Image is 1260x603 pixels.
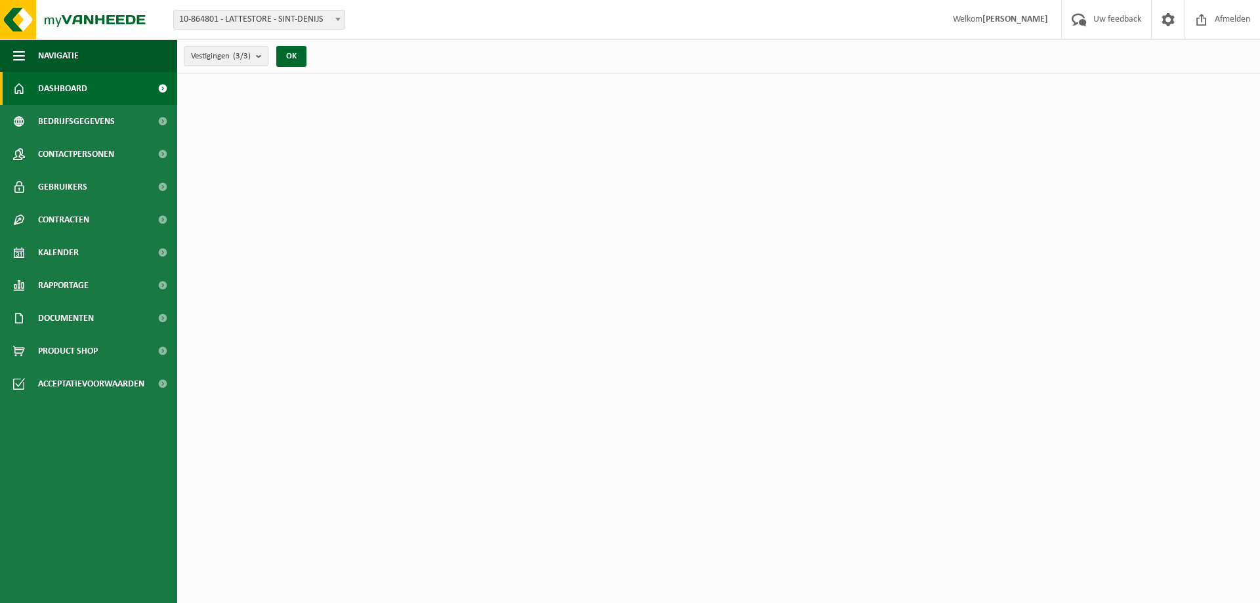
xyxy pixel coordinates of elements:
[173,10,345,30] span: 10-864801 - LATTESTORE - SINT-DENIJS
[38,39,79,72] span: Navigatie
[233,52,251,60] count: (3/3)
[38,367,144,400] span: Acceptatievoorwaarden
[191,47,251,66] span: Vestigingen
[184,46,268,66] button: Vestigingen(3/3)
[38,269,89,302] span: Rapportage
[38,171,87,203] span: Gebruikers
[38,236,79,269] span: Kalender
[38,203,89,236] span: Contracten
[38,138,114,171] span: Contactpersonen
[38,302,94,335] span: Documenten
[982,14,1048,24] strong: [PERSON_NAME]
[276,46,306,67] button: OK
[38,335,98,367] span: Product Shop
[38,72,87,105] span: Dashboard
[174,10,345,29] span: 10-864801 - LATTESTORE - SINT-DENIJS
[38,105,115,138] span: Bedrijfsgegevens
